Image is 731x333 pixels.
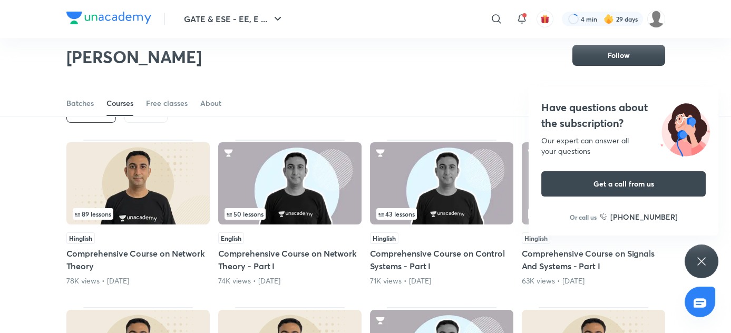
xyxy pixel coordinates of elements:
a: Courses [106,91,133,116]
img: Palak Tiwari [647,10,665,28]
span: Hinglish [370,232,398,244]
div: infocontainer [73,208,203,220]
img: avatar [540,14,550,24]
div: infosection [225,208,355,220]
div: infocontainer [528,208,659,220]
h5: Comprehensive Course on Signals And Systems - Part I [522,247,665,272]
h2: [PERSON_NAME] [66,46,202,67]
div: infosection [73,208,203,220]
button: avatar [537,11,553,27]
img: ttu_illustration_new.svg [652,100,718,156]
span: Hinglish [66,232,95,244]
button: Get a call from us [541,171,706,197]
div: 74K views • 3 years ago [218,276,362,286]
h5: Comprehensive Course on Control Systems - Part I [370,247,513,272]
div: About [200,98,221,109]
h5: Comprehensive Course on Network Theory [66,247,210,272]
span: Follow [608,50,630,61]
div: Free classes [146,98,188,109]
div: left [528,208,659,220]
a: Company Logo [66,12,151,27]
span: 43 lessons [378,211,415,217]
div: 71K views • 4 years ago [370,276,513,286]
div: infosection [376,208,507,220]
div: infocontainer [225,208,355,220]
a: [PHONE_NUMBER] [600,211,678,222]
div: Courses [106,98,133,109]
img: Thumbnail [66,142,210,224]
div: Our expert can answer all your questions [541,135,706,156]
div: infosection [528,208,659,220]
div: Comprehensive Course on Network Theory [66,140,210,286]
img: Thumbnail [522,142,665,224]
img: streak [603,14,614,24]
p: Or call us [570,212,597,222]
img: Thumbnail [218,142,362,224]
img: Thumbnail [370,142,513,224]
button: Follow [572,45,665,66]
a: About [200,91,221,116]
span: English [218,232,244,244]
div: 63K views • 3 years ago [522,276,665,286]
div: Comprehensive Course on Control Systems - Part I [370,140,513,286]
div: infocontainer [376,208,507,220]
button: GATE & ESE - EE, E ... [178,8,290,30]
h4: Have questions about the subscription? [541,100,706,131]
div: left [225,208,355,220]
div: Batches [66,98,94,109]
a: Free classes [146,91,188,116]
div: Comprehensive Course on Signals And Systems - Part I [522,140,665,286]
a: Batches [66,91,94,116]
div: Comprehensive Course on Network Theory - Part I [218,140,362,286]
h5: Comprehensive Course on Network Theory - Part I [218,247,362,272]
div: left [73,208,203,220]
h6: [PHONE_NUMBER] [610,211,678,222]
span: 89 lessons [75,211,111,217]
span: Hinglish [522,232,550,244]
img: Company Logo [66,12,151,24]
div: left [376,208,507,220]
span: 50 lessons [227,211,264,217]
div: 78K views • 1 year ago [66,276,210,286]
